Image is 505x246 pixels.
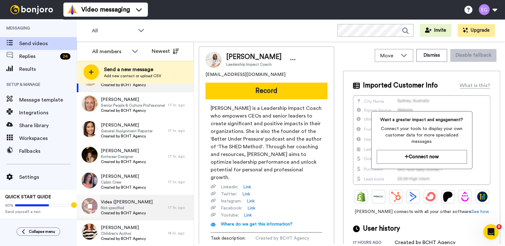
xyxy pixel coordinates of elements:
span: [PERSON_NAME] [101,173,146,180]
img: 6b6f19db-28fb-49c3-953e-286a206e9edd.jpg [82,95,98,111]
div: 17 hr. ago [168,179,190,184]
div: 24 [60,53,70,60]
div: 18 hr. ago [168,231,190,236]
span: User history [363,224,400,234]
span: Instagram : [221,198,242,204]
img: Hubspot [391,192,401,202]
div: 17 hr. ago [168,102,190,108]
img: dd3b4dcf-40d4-449d-b76e-255bb4fe1d6c.jpg [82,172,98,188]
span: General Assignment Reporter [101,128,153,134]
a: Link [244,212,252,218]
span: Share library [19,122,77,129]
span: Children's Author [101,231,146,236]
span: Knitwear Designer [101,154,146,159]
div: 17 hr. ago [168,128,190,133]
img: Drip [460,192,470,202]
span: Task description : [211,235,255,242]
span: [PERSON_NAME] [101,225,146,231]
span: Created by BCHT Agency [255,235,316,242]
span: Not specified [101,205,153,210]
span: All [92,27,135,35]
span: Facebook : [221,205,242,211]
span: Workspaces [19,135,77,142]
span: Where do we get this information? [221,222,293,226]
button: Newest [147,45,184,58]
a: Link [242,191,250,197]
span: 60% [5,203,13,208]
span: [PERSON_NAME] connects with all your other software [353,209,490,215]
span: [PERSON_NAME] [101,96,165,103]
span: Settings [19,173,77,181]
span: Integrations [19,109,77,117]
span: Send videos [19,40,77,47]
a: Link [247,198,255,204]
span: [PERSON_NAME] [101,148,146,154]
div: What is this? [460,82,490,89]
span: Imported Customer Info [363,81,438,90]
button: Upgrade [458,24,495,37]
img: vm-color.svg [67,4,77,15]
button: Invite [420,24,451,37]
img: Shopify [356,192,366,202]
span: Created by BCHT Agency [101,159,146,164]
a: Link [247,205,255,211]
img: ConvertKit [425,192,436,202]
div: All members [92,48,129,55]
span: [EMAIL_ADDRESS][DOMAIN_NAME] [205,71,285,78]
span: Send a new message [104,66,161,73]
span: Senior People & Culture Professional [101,103,165,108]
button: Collapse menu [17,227,60,236]
a: See how [471,209,489,214]
a: Link [243,184,251,190]
iframe: Intercom live chat [483,224,499,240]
button: Connect now [377,150,467,164]
div: 17 hr. ago [168,205,190,210]
span: [PERSON_NAME] is a Leadership Impact Coach who empowers CEOs and senior leaders to create signifi... [211,104,322,181]
span: Linkedin : [221,184,238,190]
span: Created by BCHT Agency [101,210,153,216]
img: f729d4d5-1b41-4e79-8fd5-8a7383dca156.jpg [82,121,98,137]
span: Results [19,65,77,73]
img: f2a008fb-6845-44c0-af7e-c8e77d0c1ccf.jpg [82,224,98,240]
div: Tooltip anchor [71,202,77,208]
span: Video messaging [81,5,130,14]
span: Created by BCHT Agency [101,134,153,139]
span: Fallbacks [19,147,77,155]
div: 17 hr. ago [168,154,190,159]
span: QUICK START GUIDE [5,195,51,199]
img: Image of Sara Milne [205,52,221,68]
img: Ontraport [373,192,384,202]
img: ActiveCampaign [408,192,418,202]
span: Youtube : [221,212,239,218]
span: Collapse menu [29,229,55,234]
span: Move [380,52,397,60]
span: Cabin Crew [101,180,146,185]
img: bj-logo-header-white.svg [8,5,56,14]
span: Connect your tools to display your own customer data for more specialized messages [377,126,467,145]
button: Dismiss [416,49,447,62]
span: Replies [19,53,58,60]
span: Twitter : [221,191,237,197]
span: Message template [19,96,77,104]
span: Created by BCHT Agency [101,108,165,113]
img: Patreon [443,192,453,202]
span: 8 [496,224,501,229]
span: [PERSON_NAME] [101,122,153,128]
span: Created by BCHT Agency [101,82,146,87]
img: 1a40563c-2d92-4933-8d82-99a20bc29064.jpg [82,147,98,163]
button: Disable fallback [450,49,496,62]
span: Created by BCHT Agency [101,236,146,241]
span: Want a greater impact and engagement? [377,117,467,123]
button: Record [205,83,327,99]
span: Send yourself a test [5,209,72,214]
span: Add new contact or upload CSV [104,73,161,78]
span: Leadership Impact Coach [226,62,282,67]
span: [PERSON_NAME] [226,52,282,62]
span: Created by BCHT Agency [101,185,146,190]
img: GoHighLevel [477,192,487,202]
span: Videa ([PERSON_NAME] [101,199,153,205]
